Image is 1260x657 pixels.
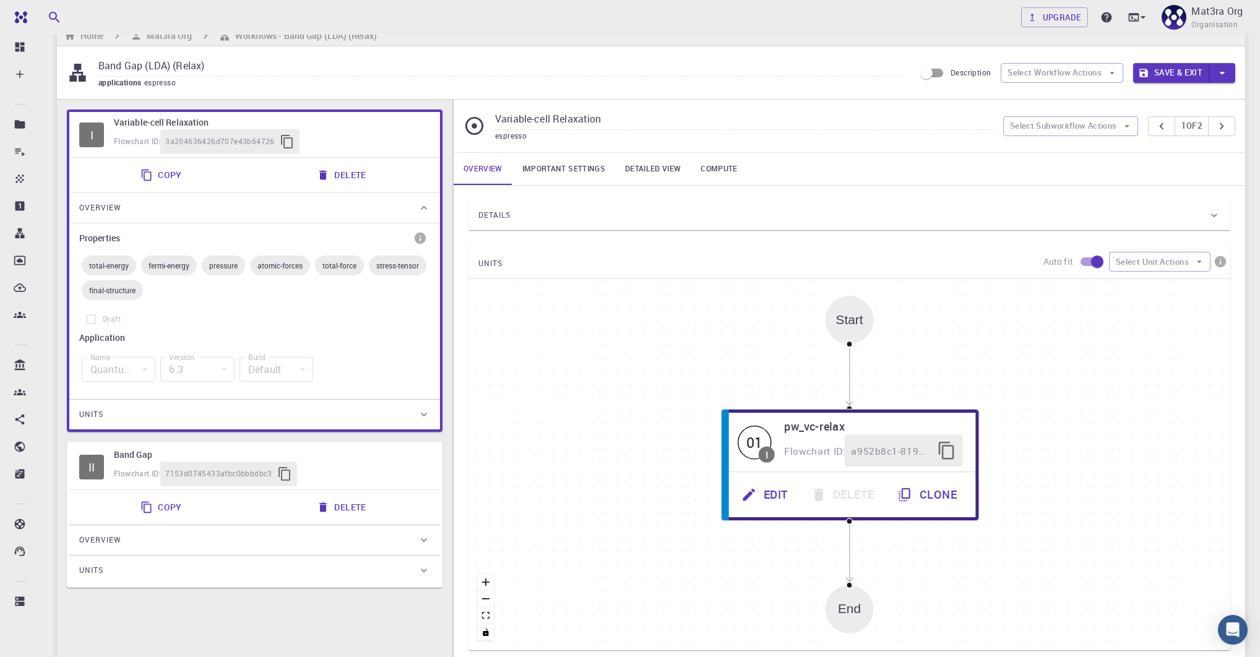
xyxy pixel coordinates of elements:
[309,495,376,520] button: Delete
[887,479,970,511] button: Clone
[248,352,265,363] label: Build
[495,131,527,140] span: espresso
[826,585,874,633] div: End
[721,409,978,522] div: 01Ipw_vc-relaxFlowchart ID:a952b8c1-819d-406c-a11c-138d0190046bEditDeleteClone
[79,405,103,424] span: Units
[738,425,772,459] span: Idle
[79,198,121,218] span: Overview
[79,560,103,580] span: Units
[1191,4,1243,19] p: Mat3ra Org
[478,574,494,591] button: zoom in
[1043,255,1073,268] p: Auto fit
[69,525,440,555] div: Overview
[114,136,160,146] span: Flowchart ID:
[142,29,192,43] h6: Mat3ra Org
[98,77,144,87] span: applications
[26,9,71,20] span: Support
[784,417,962,435] h6: pw_vc-relax
[478,205,511,225] span: Details
[478,254,503,273] span: UNITS
[79,455,104,479] div: II
[309,163,376,187] button: Delete
[1148,116,1235,136] div: pager
[731,479,801,511] button: Edit
[1191,19,1238,31] span: Organisation
[79,122,104,147] span: Idle
[615,153,691,185] a: Detailed view
[250,260,310,270] span: atomic-forces
[79,331,316,345] h6: Application
[69,400,440,429] div: Units
[114,448,430,462] h6: Band Gap
[454,153,512,185] a: Overview
[851,443,930,459] span: a952b8c1-819d-406c-a11c-138d0190046b
[951,67,991,77] span: Description
[169,352,194,363] label: Version
[10,11,27,24] img: logo
[784,444,845,457] span: Flowchart ID:
[202,260,245,270] span: pressure
[369,260,426,270] span: stress-tensor
[468,200,1230,230] div: Details
[62,29,379,43] nav: breadcrumb
[79,530,121,550] span: Overview
[826,296,874,344] div: Start
[1003,116,1139,136] button: Select Subworkflow Actions
[1175,116,1209,136] button: 1of2
[230,29,376,43] h6: Workflows - Band Gap (LDA) (Relax)
[478,591,494,608] button: zoom out
[165,135,275,148] span: 3a204636426d707e43b64726
[114,468,160,478] span: Flowchart ID:
[691,153,747,185] a: Compute
[1133,63,1209,83] button: Save & Exit
[1109,252,1210,272] button: Select Unit Actions
[512,153,615,185] a: Important settings
[114,116,430,129] h6: Variable-cell Relaxation
[1021,7,1089,27] button: Upgrade
[239,357,313,382] div: Default
[738,425,772,459] div: 01
[141,260,197,270] span: fermi-energy
[144,77,181,87] span: espresso
[478,608,494,624] button: fit view
[90,352,110,363] label: Name
[478,624,494,641] button: toggle interactivity
[1001,63,1123,83] button: Select Workflow Actions
[315,260,364,270] span: total-force
[76,29,103,43] h6: Home
[836,313,863,327] div: Start
[1210,252,1230,272] button: info
[79,455,104,479] span: Idle
[1162,5,1186,30] img: Mat3ra Org
[133,163,192,187] button: Copy
[165,468,272,480] span: 7153d0745433afbc0bbbdbc3
[82,285,143,295] span: final-structure
[133,495,192,520] button: Copy
[410,228,430,248] button: info
[838,602,861,616] div: End
[79,122,104,147] div: I
[1218,615,1248,645] div: Open Intercom Messenger
[82,357,155,382] div: Quantum Espresso
[160,357,234,382] div: 6.3
[79,231,120,245] h6: Properties
[69,193,440,223] div: Overview
[766,449,768,459] div: I
[82,260,136,270] span: total-energy
[69,556,440,585] div: Units
[103,313,121,325] span: Draft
